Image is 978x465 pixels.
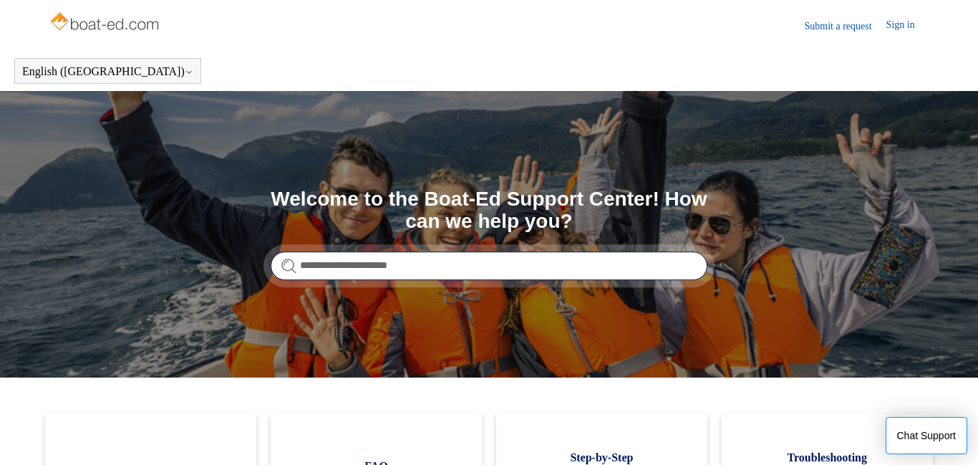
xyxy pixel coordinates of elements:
button: English ([GEOGRAPHIC_DATA]) [22,65,193,78]
a: Submit a request [805,19,886,34]
button: Chat Support [886,417,968,454]
a: Sign in [886,17,929,34]
img: Boat-Ed Help Center home page [49,9,163,37]
input: Search [271,251,707,280]
h1: Welcome to the Boat-Ed Support Center! How can we help you? [271,188,707,233]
